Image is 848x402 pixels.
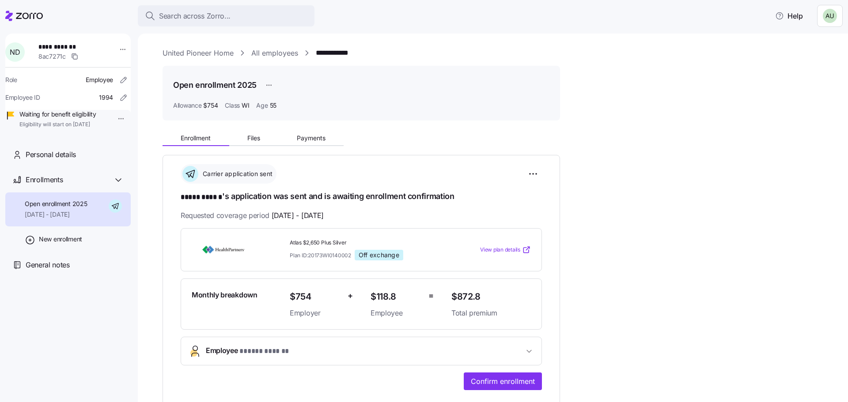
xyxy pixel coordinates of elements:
span: View plan details [480,246,520,254]
span: Employee [206,345,289,357]
span: Waiting for benefit eligibility [19,110,96,119]
span: General notes [26,259,70,271]
span: Eligibility will start on [DATE] [19,121,96,128]
button: Confirm enrollment [464,372,542,390]
span: Plan ID: 20173WI0140002 [290,252,351,259]
span: Search across Zorro... [159,11,231,22]
span: Allowance [173,101,201,110]
span: Age [256,101,268,110]
h1: 's application was sent and is awaiting enrollment confirmation [181,191,542,203]
span: Open enrollment 2025 [25,199,87,208]
span: Monthly breakdown [192,289,257,301]
span: Confirm enrollment [471,376,535,387]
span: Carrier application sent [200,169,273,178]
span: [DATE] - [DATE] [272,210,324,221]
span: Total premium [451,308,531,319]
span: 1994 [99,93,113,102]
span: Employer [290,308,341,319]
span: Payments [297,135,326,141]
span: 55 [270,101,276,110]
img: b8721989413346c19bbbe59d023bbe11 [823,9,837,23]
span: Employee [86,75,113,84]
button: Help [768,7,810,25]
span: [DATE] - [DATE] [25,210,87,219]
span: N D [10,49,20,56]
span: $118.8 [371,289,421,304]
img: HealthPartners [192,240,255,260]
span: New enrollment [39,235,82,244]
span: $754 [203,101,218,110]
h1: Open enrollment 2025 [173,79,257,90]
span: Role [5,75,17,84]
span: Employee [371,308,421,319]
a: United Pioneer Home [163,48,234,59]
span: + [348,289,353,302]
span: WI [242,101,249,110]
a: All employees [251,48,298,59]
span: Requested coverage period [181,210,324,221]
span: Files [247,135,260,141]
span: Enrollment [181,135,211,141]
span: Personal details [26,149,76,160]
span: Off exchange [359,251,399,259]
span: Atlas $2,650 Plus Silver [290,239,444,247]
span: 8ac7271c [38,52,66,61]
span: Enrollments [26,174,63,185]
span: $754 [290,289,341,304]
span: $872.8 [451,289,531,304]
button: Search across Zorro... [138,5,314,26]
span: Employee ID [5,93,40,102]
a: View plan details [480,245,531,254]
span: Class [225,101,240,110]
span: = [428,289,434,302]
span: Help [775,11,803,21]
